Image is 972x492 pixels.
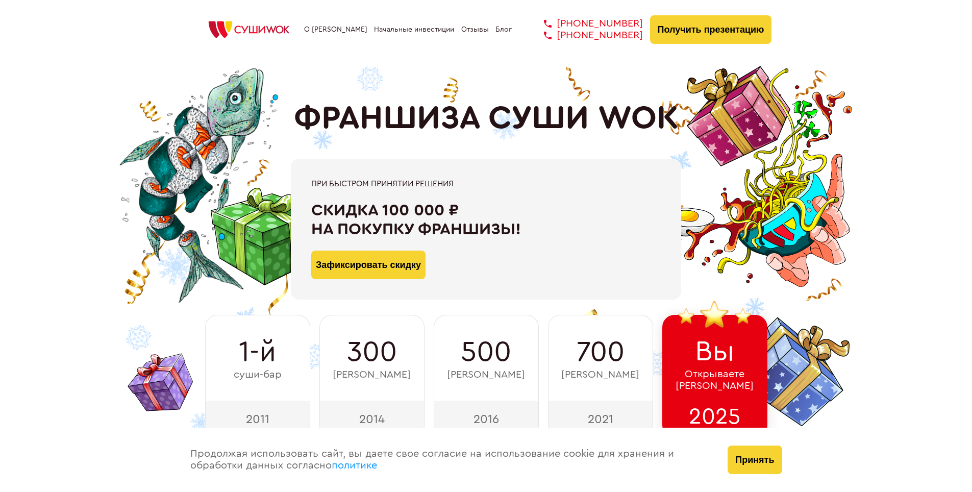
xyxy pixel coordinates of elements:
[695,335,735,368] span: Вы
[205,401,310,437] div: 2011
[304,26,367,34] a: О [PERSON_NAME]
[201,18,297,41] img: СУШИWOK
[311,201,661,239] div: Скидка 100 000 ₽ на покупку франшизы!
[434,401,539,437] div: 2016
[294,100,679,137] h1: ФРАНШИЗА СУШИ WOK
[239,336,276,368] span: 1-й
[374,26,454,34] a: Начальные инвестиции
[319,401,425,437] div: 2014
[548,401,653,437] div: 2021
[728,446,782,474] button: Принять
[662,401,767,437] div: 2025
[180,428,718,492] div: Продолжая использовать сайт, вы даете свое согласие на использование cookie для хранения и обрабо...
[333,369,411,381] span: [PERSON_NAME]
[561,369,639,381] span: [PERSON_NAME]
[495,26,512,34] a: Блог
[676,368,754,392] span: Открываете [PERSON_NAME]
[234,369,282,381] span: суши-бар
[577,336,625,368] span: 700
[461,336,511,368] span: 500
[311,179,661,188] div: При быстром принятии решения
[332,460,377,471] a: политике
[347,336,397,368] span: 300
[529,30,643,41] a: [PHONE_NUMBER]
[447,369,525,381] span: [PERSON_NAME]
[650,15,772,44] button: Получить презентацию
[529,18,643,30] a: [PHONE_NUMBER]
[311,251,426,279] button: Зафиксировать скидку
[461,26,489,34] a: Отзывы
